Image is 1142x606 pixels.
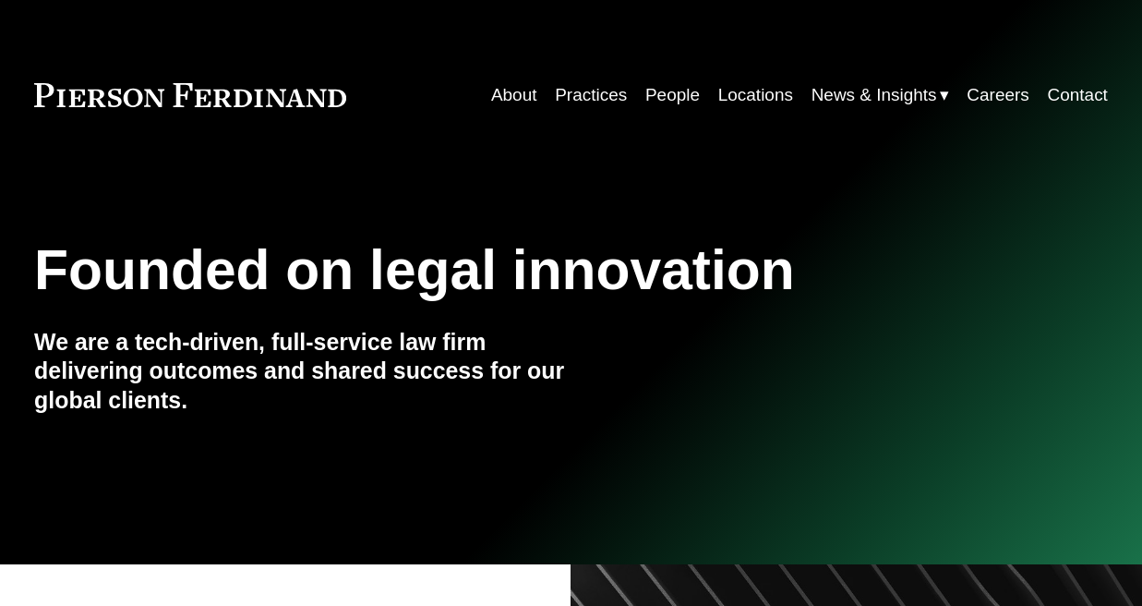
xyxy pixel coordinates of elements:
a: People [645,78,700,113]
h1: Founded on legal innovation [34,238,929,302]
span: News & Insights [811,79,937,111]
a: folder dropdown [811,78,949,113]
a: Practices [555,78,627,113]
h4: We are a tech-driven, full-service law firm delivering outcomes and shared success for our global... [34,328,571,416]
a: About [491,78,537,113]
a: Contact [1048,78,1108,113]
a: Careers [967,78,1028,113]
a: Locations [718,78,793,113]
